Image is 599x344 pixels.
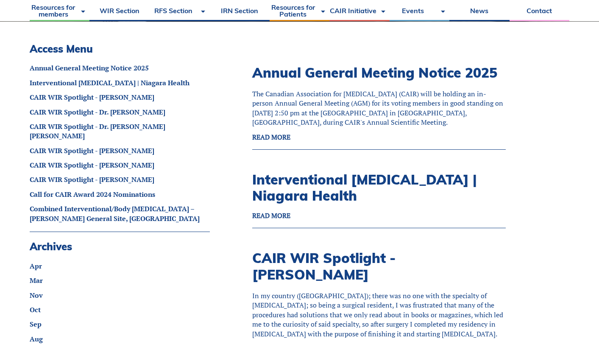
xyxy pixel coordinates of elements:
[30,261,42,271] a: Apr
[252,134,290,141] a: READ MORE
[252,89,506,127] p: The Canadian Association for [MEDICAL_DATA] (CAIR) will be holding an in-person Annual General Me...
[30,305,41,314] a: Oct
[252,132,290,142] strong: READ MORE
[252,211,290,220] strong: READ MORE
[30,276,43,285] a: Mar
[30,122,165,140] a: CAIR WIR Spotlight - Dr. [PERSON_NAME] [PERSON_NAME]
[30,43,210,55] h3: Access Menu
[30,204,200,223] a: Combined Interventional/Body [MEDICAL_DATA] – [PERSON_NAME] General Site, [GEOGRAPHIC_DATA]
[30,146,154,155] a: CAIR WIR Spotlight - [PERSON_NAME]
[30,175,154,184] a: CAIR WIR Spotlight - [PERSON_NAME]
[30,78,189,87] a: Interventional [MEDICAL_DATA] | Niagara Health
[30,63,149,73] a: Annual General Meeting Notice 2025
[252,291,506,338] p: In my country ([GEOGRAPHIC_DATA]); there was no one with the specialty of [MEDICAL_DATA]; so bein...
[30,241,210,253] h3: Archives
[30,319,42,329] a: Sep
[30,334,43,344] a: Aug
[252,249,396,282] a: CAIR WIR Spotlight - [PERSON_NAME]
[30,291,43,300] a: Nov
[252,64,497,81] a: Annual General Meeting Notice 2025
[30,92,154,102] a: CAIR WIR Spotlight - [PERSON_NAME]
[30,190,155,199] a: Call for CAIR Award 2024 Nominations
[30,160,154,170] a: CAIR WIR Spotlight - [PERSON_NAME]
[30,107,165,117] a: CAIR WIR Spotlight - Dr. [PERSON_NAME]
[252,171,477,204] a: Interventional [MEDICAL_DATA] | Niagara Health
[252,213,290,219] a: READ MORE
